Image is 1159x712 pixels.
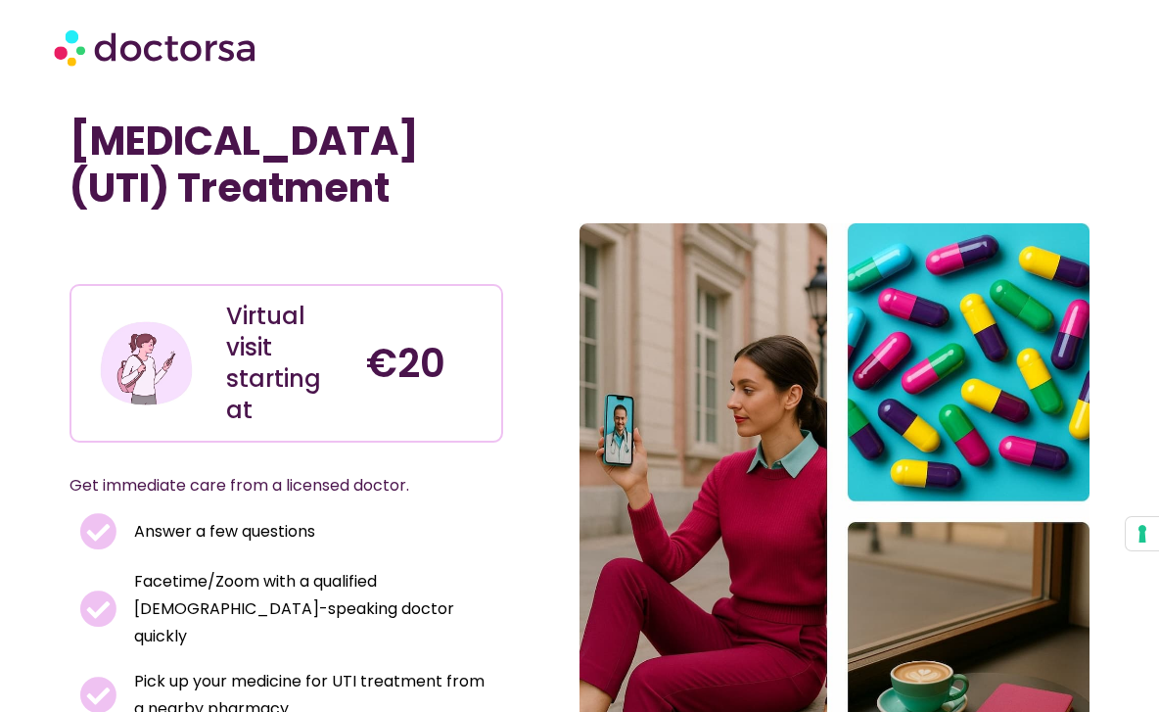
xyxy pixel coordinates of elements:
[1126,517,1159,550] button: Your consent preferences for tracking technologies
[366,340,487,387] h4: €20
[226,301,347,426] div: Virtual visit starting at
[98,315,194,411] img: Illustration depicting a young woman in a casual outfit, engaged with her smartphone. She has a p...
[129,568,493,650] span: Facetime/Zoom with a qualified [DEMOGRAPHIC_DATA]-speaking doctor quickly
[70,472,456,499] p: Get immediate care from a licensed doctor.
[79,241,373,264] iframe: Customer reviews powered by Trustpilot
[129,518,315,546] span: Answer a few questions
[70,118,503,212] h1: [MEDICAL_DATA] (UTI) Treatment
